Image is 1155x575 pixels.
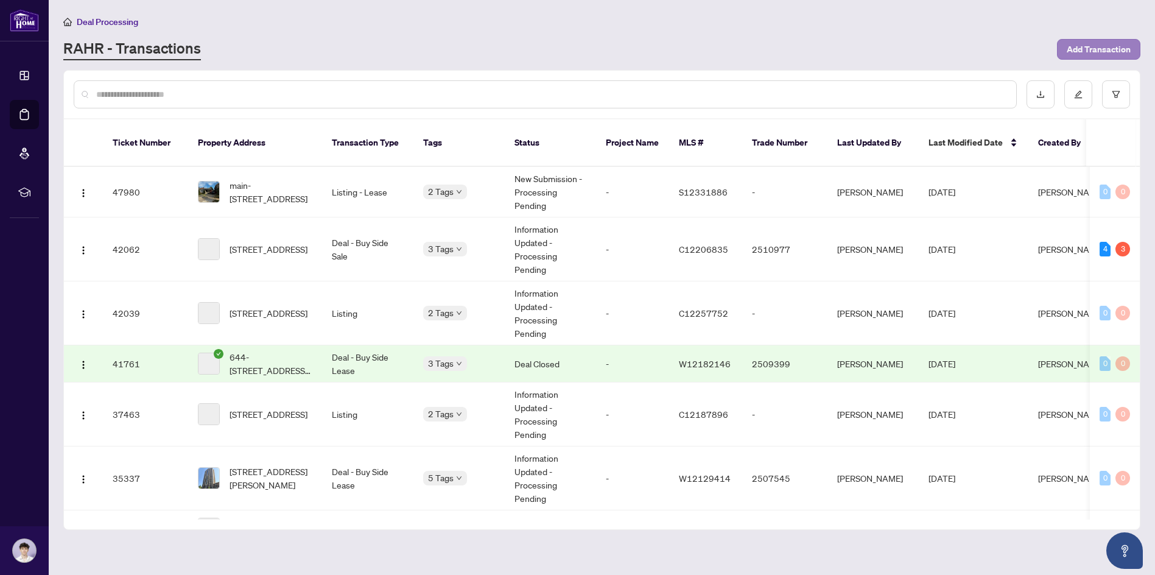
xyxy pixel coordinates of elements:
[63,38,201,60] a: RAHR - Transactions
[679,409,728,420] span: C12187896
[79,474,88,484] img: Logo
[679,186,728,197] span: S12331886
[929,186,955,197] span: [DATE]
[1115,242,1130,256] div: 3
[929,244,955,255] span: [DATE]
[742,510,827,548] td: 2504834
[428,185,454,199] span: 2 Tags
[230,465,312,492] span: [STREET_ADDRESS][PERSON_NAME]
[742,446,827,510] td: 2507545
[1100,306,1111,320] div: 0
[929,358,955,369] span: [DATE]
[1036,90,1045,99] span: download
[79,411,88,420] img: Logo
[1106,532,1143,569] button: Open asap
[742,167,827,217] td: -
[79,309,88,319] img: Logo
[322,383,413,446] td: Listing
[827,510,919,548] td: [PERSON_NAME]
[929,473,955,484] span: [DATE]
[1112,90,1120,99] span: filter
[1115,185,1130,199] div: 0
[103,383,188,446] td: 37463
[74,303,93,323] button: Logo
[74,468,93,488] button: Logo
[428,356,454,370] span: 3 Tags
[214,349,223,359] span: check-circle
[413,119,505,167] th: Tags
[103,281,188,345] td: 42039
[1038,308,1104,319] span: [PERSON_NAME]
[1064,80,1092,108] button: edit
[505,217,596,281] td: Information Updated - Processing Pending
[596,345,669,383] td: -
[1038,186,1104,197] span: [PERSON_NAME]
[1115,407,1130,422] div: 0
[1028,119,1101,167] th: Created By
[827,167,919,217] td: [PERSON_NAME]
[79,245,88,255] img: Logo
[1038,473,1104,484] span: [PERSON_NAME]
[929,409,955,420] span: [DATE]
[742,217,827,281] td: 2510977
[103,510,188,548] td: 31587
[322,167,413,217] td: Listing - Lease
[74,404,93,424] button: Logo
[1027,80,1055,108] button: download
[230,178,312,205] span: main-[STREET_ADDRESS]
[13,539,36,562] img: Profile Icon
[79,188,88,198] img: Logo
[322,345,413,383] td: Deal - Buy Side Lease
[827,281,919,345] td: [PERSON_NAME]
[742,281,827,345] td: -
[505,345,596,383] td: Deal Closed
[230,515,312,542] span: PH08-[STREET_ADDRESS]
[596,446,669,510] td: -
[230,242,307,256] span: [STREET_ADDRESS]
[669,119,742,167] th: MLS #
[505,383,596,446] td: Information Updated - Processing Pending
[1100,185,1111,199] div: 0
[74,519,93,538] button: Logo
[322,510,413,548] td: Deal - Buy Side Lease
[456,189,462,195] span: down
[428,242,454,256] span: 3 Tags
[428,306,454,320] span: 2 Tags
[596,383,669,446] td: -
[919,119,1028,167] th: Last Modified Date
[428,471,454,485] span: 5 Tags
[1100,471,1111,485] div: 0
[10,9,39,32] img: logo
[456,475,462,481] span: down
[596,217,669,281] td: -
[742,119,827,167] th: Trade Number
[1067,40,1131,59] span: Add Transaction
[103,119,188,167] th: Ticket Number
[827,119,919,167] th: Last Updated By
[742,345,827,383] td: 2509399
[79,360,88,370] img: Logo
[1074,90,1083,99] span: edit
[74,354,93,373] button: Logo
[1100,407,1111,422] div: 0
[505,510,596,548] td: Final Trade
[596,281,669,345] td: -
[827,446,919,510] td: [PERSON_NAME]
[322,446,413,510] td: Deal - Buy Side Lease
[1100,356,1111,371] div: 0
[1115,306,1130,320] div: 0
[1115,471,1130,485] div: 0
[230,350,312,377] span: 644-[STREET_ADDRESS][PERSON_NAME]
[596,119,669,167] th: Project Name
[679,358,731,369] span: W12182146
[456,411,462,417] span: down
[827,383,919,446] td: [PERSON_NAME]
[1102,80,1130,108] button: filter
[679,308,728,319] span: C12257752
[456,361,462,367] span: down
[322,217,413,281] td: Deal - Buy Side Sale
[456,246,462,252] span: down
[103,345,188,383] td: 41761
[1057,39,1140,60] button: Add Transaction
[596,167,669,217] td: -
